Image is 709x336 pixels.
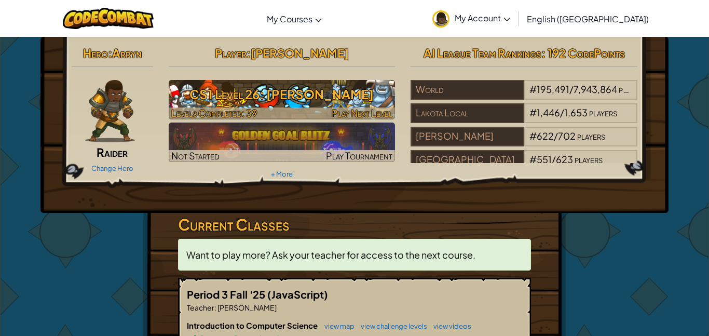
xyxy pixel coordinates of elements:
span: Arryn [112,46,142,60]
img: CodeCombat logo [63,8,154,29]
a: view challenge levels [356,322,427,330]
span: Player [215,46,247,60]
img: CS1 Level 26: Wakka Maul [169,80,396,119]
span: players [575,153,603,165]
span: Want to play more? Ask your teacher for access to the next course. [186,249,475,261]
span: Levels Completed: 39 [171,107,257,119]
span: 7,943,864 [574,83,617,95]
span: 623 [556,153,573,165]
span: 1,446 [537,106,560,118]
span: Period 3 Fall '25 [187,288,267,301]
a: Play Next Level [169,80,396,119]
span: Not Started [171,150,220,162]
span: AI League Team Rankings [424,46,541,60]
span: players [619,83,647,95]
a: Change Hero [91,164,133,172]
a: [GEOGRAPHIC_DATA]#551/623players [411,160,637,172]
span: : [247,46,251,60]
span: Raider [97,145,128,159]
div: [PERSON_NAME] [411,127,524,146]
span: / [569,83,574,95]
a: Not StartedPlay Tournament [169,123,396,162]
h3: CS1 Level 26: [PERSON_NAME] [169,83,396,106]
span: English ([GEOGRAPHIC_DATA]) [527,14,649,24]
span: Hero [83,46,108,60]
span: / [552,153,556,165]
span: My Account [455,12,510,23]
a: [PERSON_NAME]#622/702players [411,137,637,149]
a: My Account [427,2,515,35]
span: Play Next Level [332,107,392,119]
span: My Courses [267,14,312,24]
span: [PERSON_NAME] [216,303,277,312]
a: My Courses [262,5,327,33]
span: [PERSON_NAME] [251,46,349,60]
span: Teacher [187,303,214,312]
img: raider-pose.png [85,80,135,142]
h3: Current Classes [178,213,531,236]
span: : 192 CodePoints [541,46,625,60]
span: / [560,106,564,118]
a: Lakota Local#1,446/1,653players [411,113,637,125]
a: World#195,491/7,943,864players [411,90,637,102]
span: 551 [537,153,552,165]
div: [GEOGRAPHIC_DATA] [411,150,524,170]
span: # [529,83,537,95]
div: Lakota Local [411,103,524,123]
a: view videos [428,322,471,330]
img: avatar [432,10,449,28]
span: 1,653 [564,106,588,118]
div: World [411,80,524,100]
span: Play Tournament [326,150,392,162]
span: / [554,130,558,142]
span: 702 [558,130,576,142]
a: + More [271,170,293,178]
a: view map [319,322,354,330]
span: (JavaScript) [267,288,328,301]
span: # [529,130,537,142]
a: English ([GEOGRAPHIC_DATA]) [522,5,654,33]
span: : [108,46,112,60]
img: Golden Goal [169,123,396,162]
span: # [529,153,537,165]
span: 195,491 [537,83,569,95]
span: players [589,106,617,118]
span: players [577,130,605,142]
span: # [529,106,537,118]
span: 622 [537,130,554,142]
span: : [214,303,216,312]
span: Introduction to Computer Science [187,320,319,330]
